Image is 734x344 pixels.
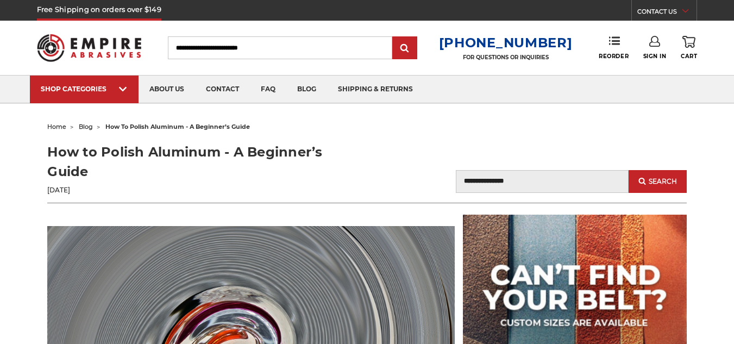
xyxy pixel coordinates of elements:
[139,76,195,103] a: about us
[47,142,367,182] h1: How to Polish Aluminum - A Beginner’s Guide
[79,123,93,130] a: blog
[195,76,250,103] a: contact
[439,54,573,61] p: FOR QUESTIONS OR INQUIRIES
[250,76,286,103] a: faq
[47,185,367,195] p: [DATE]
[37,27,141,68] img: Empire Abrasives
[599,36,629,59] a: Reorder
[599,53,629,60] span: Reorder
[649,178,677,185] span: Search
[394,37,416,59] input: Submit
[643,53,667,60] span: Sign In
[41,85,128,93] div: SHOP CATEGORIES
[439,35,573,51] a: [PHONE_NUMBER]
[286,76,327,103] a: blog
[327,76,424,103] a: shipping & returns
[629,170,686,193] button: Search
[105,123,250,130] span: how to polish aluminum - a beginner’s guide
[681,36,697,60] a: Cart
[637,5,697,21] a: CONTACT US
[681,53,697,60] span: Cart
[47,123,66,130] a: home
